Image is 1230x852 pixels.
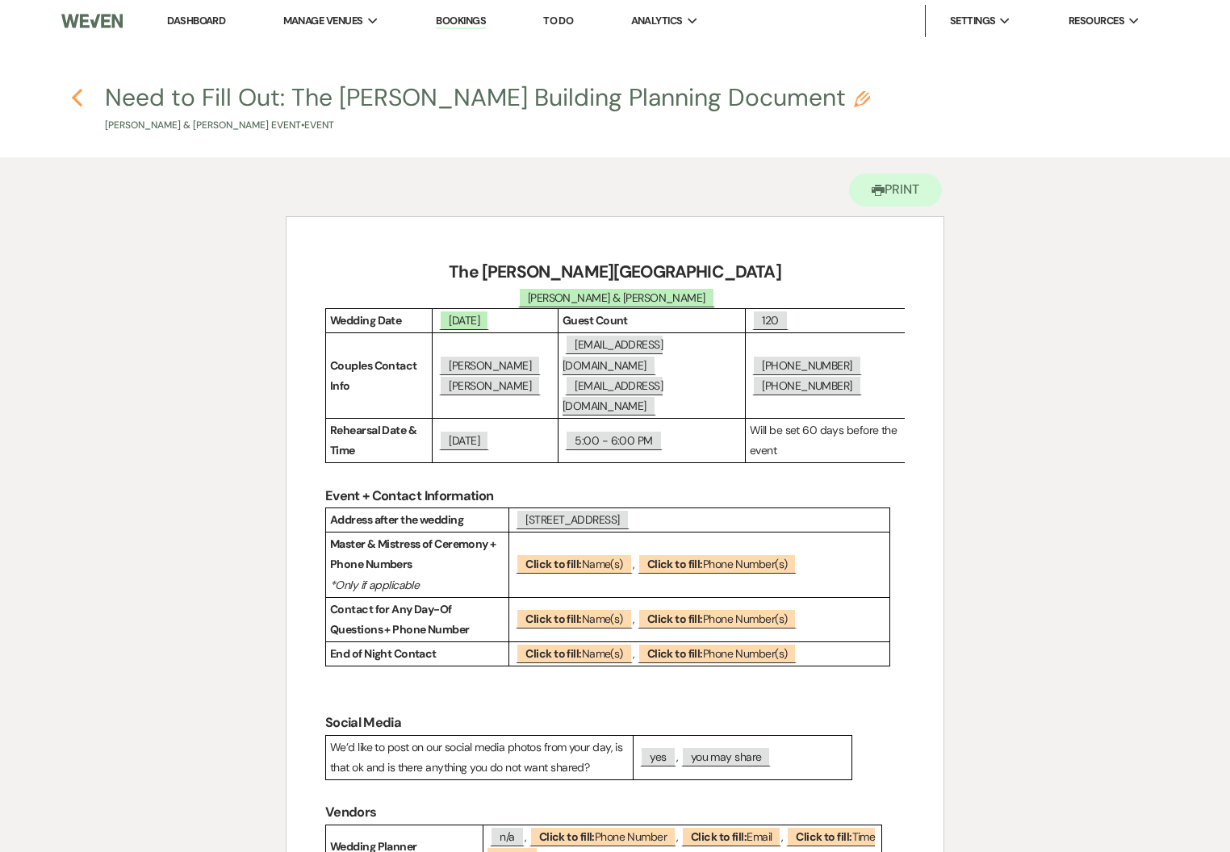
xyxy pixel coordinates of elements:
[681,746,772,766] span: you may share
[105,118,870,133] p: [PERSON_NAME] & [PERSON_NAME] Event • Event
[565,430,662,450] span: 5:00 - 6:00 PM
[330,646,437,661] strong: End of Night Contact
[330,537,498,571] strong: Master & Mistress of Ceremony + Phone Numbers
[691,829,747,844] b: Click to fill:
[638,747,847,767] p: ,
[563,375,663,416] span: [EMAIL_ADDRESS][DOMAIN_NAME]
[325,804,376,821] strong: Vendors
[325,714,401,731] strong: Social Media
[449,261,780,283] strong: The [PERSON_NAME][GEOGRAPHIC_DATA]
[330,423,419,457] strong: Rehearsal Date & Time
[750,420,906,461] p: Will be set 60 days before the event
[516,509,629,529] span: [STREET_ADDRESS]
[681,826,781,846] span: Email
[105,86,870,133] button: Need to Fill Out: The [PERSON_NAME] Building Planning Document[PERSON_NAME] & [PERSON_NAME] Event...
[647,612,703,626] b: Click to fill:
[563,334,663,374] span: [EMAIL_ADDRESS][DOMAIN_NAME]
[513,644,885,664] p: ,
[330,737,629,778] p: We’d like to post on our social media photos from your day, is that ok and is there anything you ...
[439,430,489,450] span: [DATE]
[640,746,676,766] span: yes
[330,313,401,328] strong: Wedding Date
[436,14,486,29] a: Bookings
[752,310,788,330] span: 120
[513,609,885,629] p: ,
[849,173,942,207] button: Print
[631,13,683,29] span: Analytics
[950,13,996,29] span: Settings
[525,557,581,571] b: Click to fill:
[516,643,632,663] span: Name(s)
[490,826,524,846] span: n/a
[518,287,715,307] span: [PERSON_NAME] & [PERSON_NAME]
[752,355,861,375] span: [PHONE_NUMBER]
[439,375,541,395] span: [PERSON_NAME]
[516,608,632,629] span: Name(s)
[529,826,676,846] span: Phone Number
[638,608,797,629] span: Phone Number(s)
[563,313,628,328] strong: Guest Count
[61,4,122,38] img: Weven Logo
[439,310,489,330] span: [DATE]
[525,612,581,626] b: Click to fill:
[638,553,797,574] span: Phone Number(s)
[525,646,581,661] b: Click to fill:
[283,13,363,29] span: Manage Venues
[516,553,632,574] span: Name(s)
[1069,13,1124,29] span: Resources
[796,829,851,844] b: Click to fill:
[330,578,419,592] em: *Only if applicable
[752,375,861,395] span: [PHONE_NUMBER]
[439,355,541,375] span: [PERSON_NAME]
[647,557,703,571] b: Click to fill:
[330,512,463,527] strong: Address after the wedding
[167,14,225,27] a: Dashboard
[638,643,797,663] span: Phone Number(s)
[543,14,573,27] a: To Do
[325,487,493,504] strong: Event + Contact Information
[647,646,703,661] b: Click to fill:
[539,829,595,844] b: Click to fill:
[330,602,470,637] strong: Contact for Any Day-Of Questions + Phone Number
[330,358,419,393] strong: Couples Contact Info
[513,554,885,574] p: ,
